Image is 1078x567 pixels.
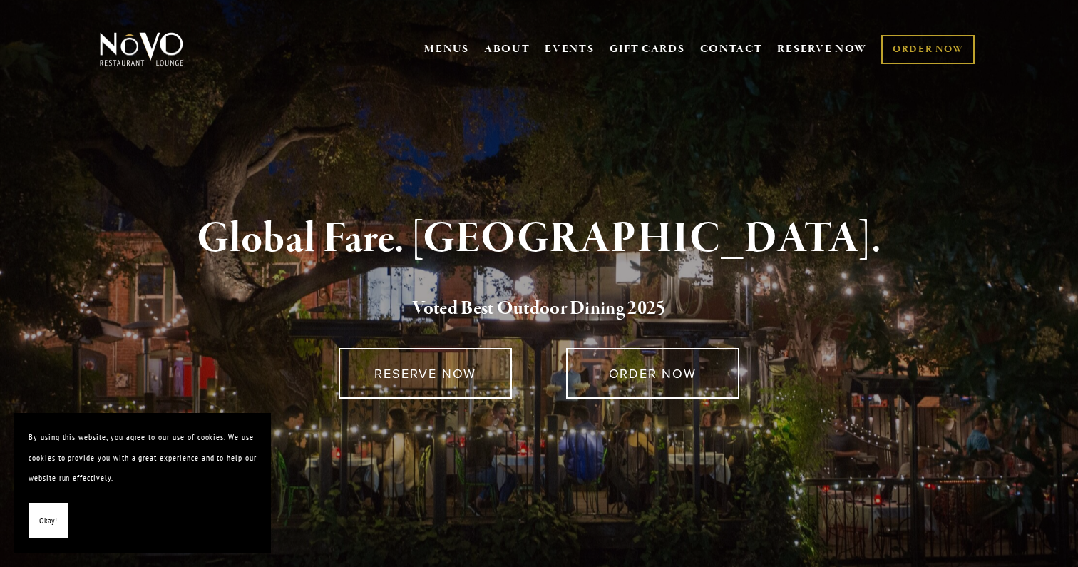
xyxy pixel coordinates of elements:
a: Voted Best Outdoor Dining 202 [412,296,656,323]
a: MENUS [424,42,469,56]
h2: 5 [123,294,955,324]
a: ABOUT [484,42,530,56]
a: RESERVE NOW [777,36,867,63]
img: Novo Restaurant &amp; Lounge [97,31,186,67]
a: CONTACT [700,36,763,63]
span: Okay! [39,511,57,531]
button: Okay! [29,503,68,539]
a: RESERVE NOW [339,348,512,399]
a: ORDER NOW [881,35,975,64]
a: ORDER NOW [566,348,739,399]
p: By using this website, you agree to our use of cookies. We use cookies to provide you with a grea... [29,427,257,489]
a: EVENTS [545,42,594,56]
section: Cookie banner [14,413,271,553]
a: GIFT CARDS [610,36,685,63]
strong: Global Fare. [GEOGRAPHIC_DATA]. [197,212,881,266]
